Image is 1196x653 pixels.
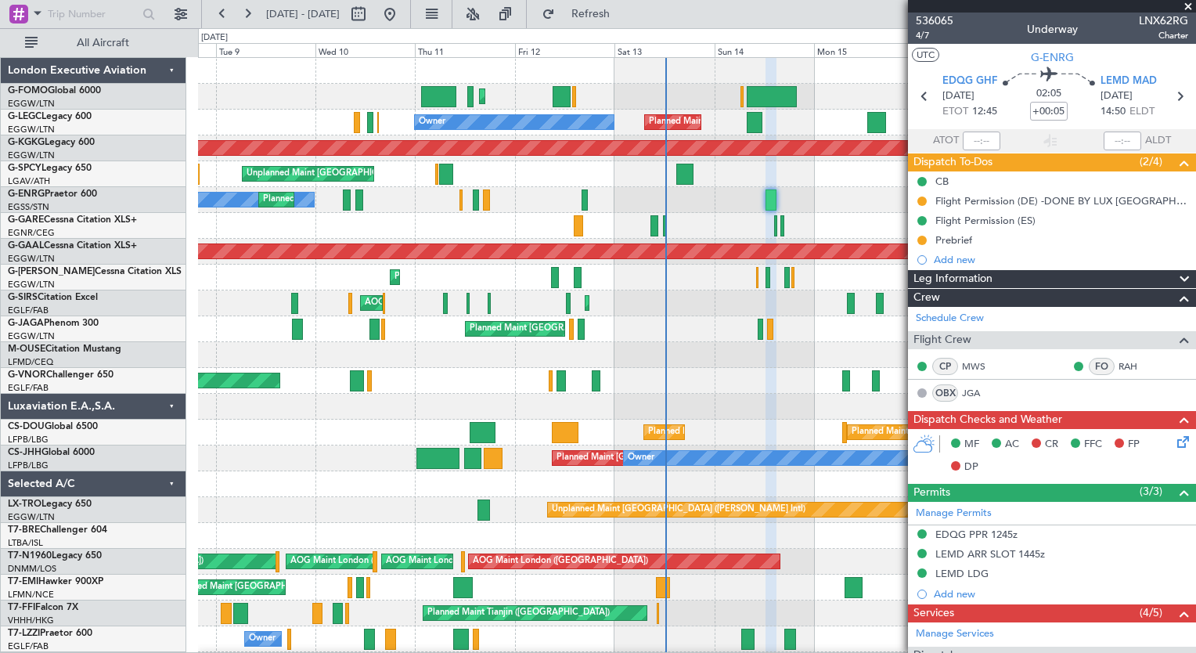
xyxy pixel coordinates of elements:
[932,358,958,375] div: CP
[427,601,610,625] div: Planned Maint Tianjin ([GEOGRAPHIC_DATA])
[386,550,561,573] div: AOG Maint London ([GEOGRAPHIC_DATA])
[942,104,968,120] span: ETOT
[8,500,92,509] a: LX-TROLegacy 650
[962,359,997,373] a: MWS
[1031,49,1074,66] span: G-ENRG
[913,411,1062,429] span: Dispatch Checks and Weather
[1045,437,1058,453] span: CR
[394,265,641,289] div: Planned Maint [GEOGRAPHIC_DATA] ([GEOGRAPHIC_DATA])
[8,86,48,96] span: G-FOMO
[8,293,38,302] span: G-SIRS
[913,289,940,307] span: Crew
[1089,358,1115,375] div: FO
[8,241,44,251] span: G-GAAL
[8,629,40,638] span: T7-LZZI
[814,43,913,57] div: Mon 15
[916,29,953,42] span: 4/7
[8,201,49,213] a: EGSS/STN
[175,575,325,599] div: Planned Maint [GEOGRAPHIC_DATA]
[935,567,989,580] div: LEMD LDG
[8,164,41,173] span: G-SPCY
[8,319,99,328] a: G-JAGAPhenom 300
[1027,21,1078,38] div: Underway
[935,547,1045,561] div: LEMD ARR SLOT 1445z
[935,194,1188,207] div: Flight Permission (DE) -DONE BY LUX [GEOGRAPHIC_DATA]
[8,577,103,586] a: T7-EMIHawker 900XP
[8,138,95,147] a: G-KGKGLegacy 600
[916,311,984,326] a: Schedule Crew
[8,279,55,290] a: EGGW/LTN
[8,189,45,199] span: G-ENRG
[8,124,55,135] a: EGGW/LTN
[8,640,49,652] a: EGLF/FAB
[913,331,971,349] span: Flight Crew
[8,589,54,601] a: LFMN/NCE
[8,86,101,96] a: G-FOMOGlobal 6000
[1101,88,1133,104] span: [DATE]
[1139,13,1188,29] span: LNX62RG
[8,305,49,316] a: EGLF/FAB
[8,345,121,354] a: M-OUSECitation Mustang
[48,2,138,26] input: Trip Number
[8,629,92,638] a: T7-LZZIPraetor 600
[916,506,992,521] a: Manage Permits
[8,215,137,225] a: G-GARECessna Citation XLS+
[290,550,466,573] div: AOG Maint London ([GEOGRAPHIC_DATA])
[972,104,997,120] span: 12:45
[935,528,1018,541] div: EDQG PPR 1245z
[852,420,1039,444] div: Planned Maint London ([GEOGRAPHIC_DATA])
[8,253,55,265] a: EGGW/LTN
[934,587,1188,601] div: Add new
[8,434,49,446] a: LFPB/LBG
[1101,104,1126,120] span: 14:50
[933,133,959,149] span: ATOT
[8,422,45,431] span: CS-DOU
[8,537,43,549] a: LTBA/ISL
[470,317,716,341] div: Planned Maint [GEOGRAPHIC_DATA] ([GEOGRAPHIC_DATA])
[8,319,44,328] span: G-JAGA
[249,627,276,651] div: Owner
[628,446,654,470] div: Owner
[8,422,98,431] a: CS-DOUGlobal 6500
[935,175,949,188] div: CB
[942,74,997,89] span: EDQG GHF
[1128,437,1140,453] span: FP
[8,164,92,173] a: G-SPCYLegacy 650
[315,43,415,57] div: Wed 10
[8,267,95,276] span: G-[PERSON_NAME]
[8,448,95,457] a: CS-JHHGlobal 6000
[8,500,41,509] span: LX-TRO
[1036,86,1061,102] span: 02:05
[935,214,1036,227] div: Flight Permission (ES)
[8,551,52,561] span: T7-N1960
[365,291,484,315] div: AOG Maint [PERSON_NAME]
[8,112,41,121] span: G-LEGC
[614,43,714,57] div: Sat 13
[8,563,56,575] a: DNMM/LOS
[552,498,805,521] div: Unplanned Maint [GEOGRAPHIC_DATA] ([PERSON_NAME] Intl)
[8,112,92,121] a: G-LEGCLegacy 600
[1140,604,1162,621] span: (4/5)
[1129,104,1155,120] span: ELDT
[932,384,958,402] div: OBX
[8,382,49,394] a: EGLF/FAB
[1101,74,1157,89] span: LEMD MAD
[1140,153,1162,170] span: (2/4)
[8,98,55,110] a: EGGW/LTN
[8,525,40,535] span: T7-BRE
[916,626,994,642] a: Manage Services
[1119,359,1154,373] a: RAH
[415,43,514,57] div: Thu 11
[535,2,629,27] button: Refresh
[935,233,972,247] div: Prebrief
[419,110,445,134] div: Owner
[8,241,137,251] a: G-GAALCessna Citation XLS+
[558,9,624,20] span: Refresh
[216,43,315,57] div: Tue 9
[8,525,107,535] a: T7-BREChallenger 604
[912,48,939,62] button: UTC
[8,511,55,523] a: EGGW/LTN
[8,330,55,342] a: EGGW/LTN
[8,460,49,471] a: LFPB/LBG
[964,437,979,453] span: MF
